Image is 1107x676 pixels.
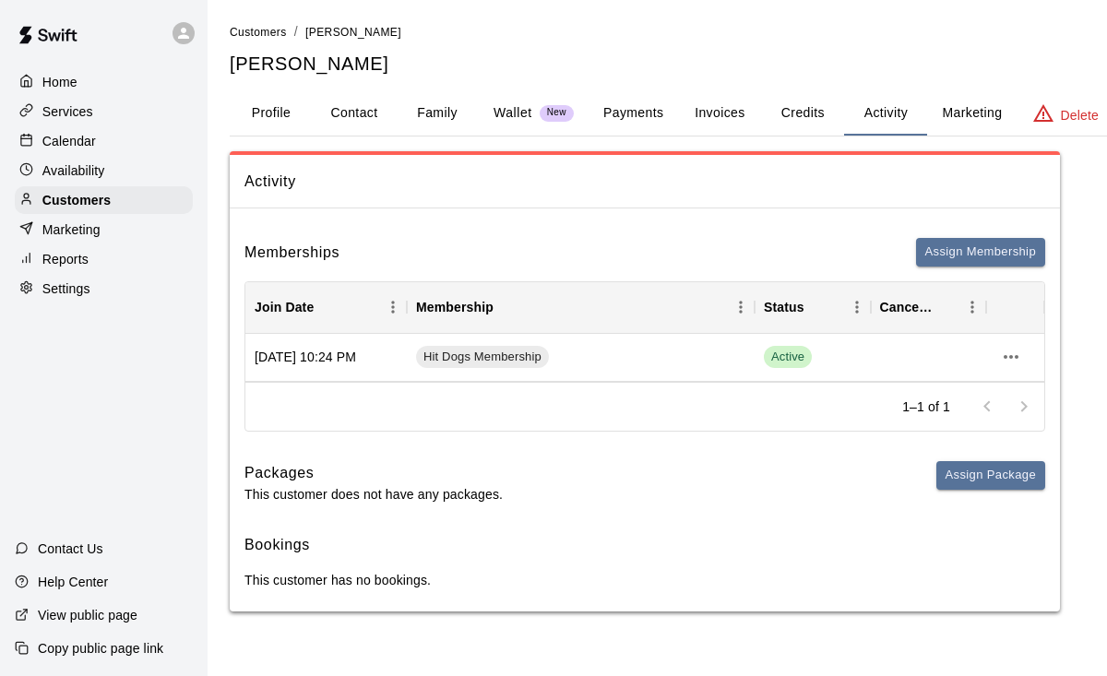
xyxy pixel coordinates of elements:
a: Hit Dogs Membership [416,346,554,368]
button: Assign Package [936,461,1045,490]
a: Availability [15,157,193,184]
button: Invoices [678,91,761,136]
button: Payments [589,91,678,136]
p: Services [42,102,93,121]
button: Menu [727,293,755,321]
span: Active [764,349,812,366]
p: Wallet [494,103,532,123]
span: Active [764,346,812,368]
button: Profile [230,91,313,136]
p: Availability [42,161,105,180]
button: Sort [804,294,830,320]
button: Menu [843,293,871,321]
p: Delete [1061,106,1099,125]
p: View public page [38,606,137,624]
li: / [294,22,298,42]
span: [PERSON_NAME] [305,26,401,39]
button: more actions [995,341,1027,373]
a: Settings [15,275,193,302]
span: Activity [244,170,1045,194]
p: Settings [42,279,90,298]
span: New [540,107,574,119]
p: Home [42,73,77,91]
button: Assign Membership [916,238,1045,267]
div: Status [755,281,871,333]
p: Calendar [42,132,96,150]
p: 1–1 of 1 [902,397,950,416]
span: Customers [230,26,287,39]
span: Hit Dogs Membership [416,349,549,366]
div: Join Date [255,281,314,333]
button: Activity [844,91,927,136]
p: Marketing [42,220,101,239]
a: Home [15,68,193,96]
div: Membership [407,281,755,333]
p: This customer has no bookings. [244,571,1045,589]
div: Status [764,281,804,333]
a: Services [15,98,193,125]
p: Help Center [38,573,108,591]
div: [DATE] 10:24 PM [245,334,407,382]
button: Menu [379,293,407,321]
button: Menu [958,293,986,321]
button: Contact [313,91,396,136]
h6: Bookings [244,533,1045,557]
a: Customers [230,24,287,39]
button: Sort [314,294,339,320]
div: Join Date [245,281,407,333]
button: Sort [933,294,958,320]
p: Contact Us [38,540,103,558]
p: Reports [42,250,89,268]
p: Customers [42,191,111,209]
button: Sort [494,294,519,320]
a: Reports [15,245,193,273]
div: Cancel Date [880,281,934,333]
a: Marketing [15,216,193,243]
button: Marketing [927,91,1017,136]
button: Family [396,91,479,136]
button: Credits [761,91,844,136]
h6: Memberships [244,241,339,265]
a: Customers [15,186,193,214]
h6: Packages [244,461,503,485]
p: This customer does not have any packages. [244,485,503,504]
div: Cancel Date [871,281,987,333]
div: Membership [416,281,494,333]
p: Copy public page link [38,639,163,658]
a: Calendar [15,127,193,155]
